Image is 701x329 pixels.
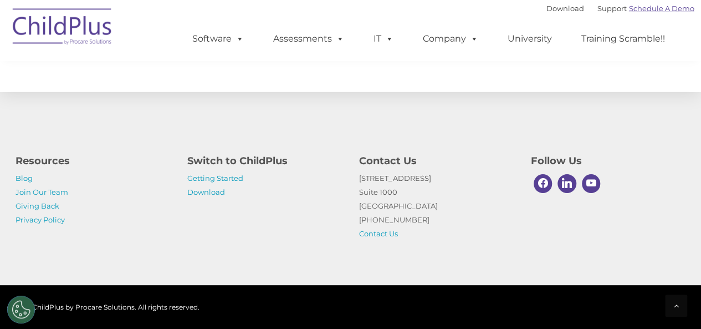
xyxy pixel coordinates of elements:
[555,171,579,196] a: Linkedin
[16,153,171,169] h4: Resources
[412,28,489,50] a: Company
[187,174,243,183] a: Getting Started
[262,28,355,50] a: Assessments
[181,28,255,50] a: Software
[362,28,405,50] a: IT
[16,188,68,196] a: Join Our Team
[187,188,225,196] a: Download
[546,4,584,13] a: Download
[359,153,514,169] h4: Contact Us
[546,4,694,13] font: |
[7,296,35,323] button: Cookies Settings
[187,153,342,169] h4: Switch to ChildPlus
[7,1,118,56] img: ChildPlus by Procare Solutions
[7,303,199,311] span: © 2025 ChildPlus by Procare Solutions. All rights reserved.
[597,4,627,13] a: Support
[629,4,694,13] a: Schedule A Demo
[570,28,676,50] a: Training Scramble!!
[16,201,59,210] a: Giving Back
[359,229,398,238] a: Contact Us
[579,171,603,196] a: Youtube
[16,174,33,183] a: Blog
[154,73,188,82] span: Last name
[16,215,65,224] a: Privacy Policy
[531,171,555,196] a: Facebook
[154,119,201,127] span: Phone number
[497,28,563,50] a: University
[359,171,514,241] p: [STREET_ADDRESS] Suite 1000 [GEOGRAPHIC_DATA] [PHONE_NUMBER]
[531,153,686,169] h4: Follow Us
